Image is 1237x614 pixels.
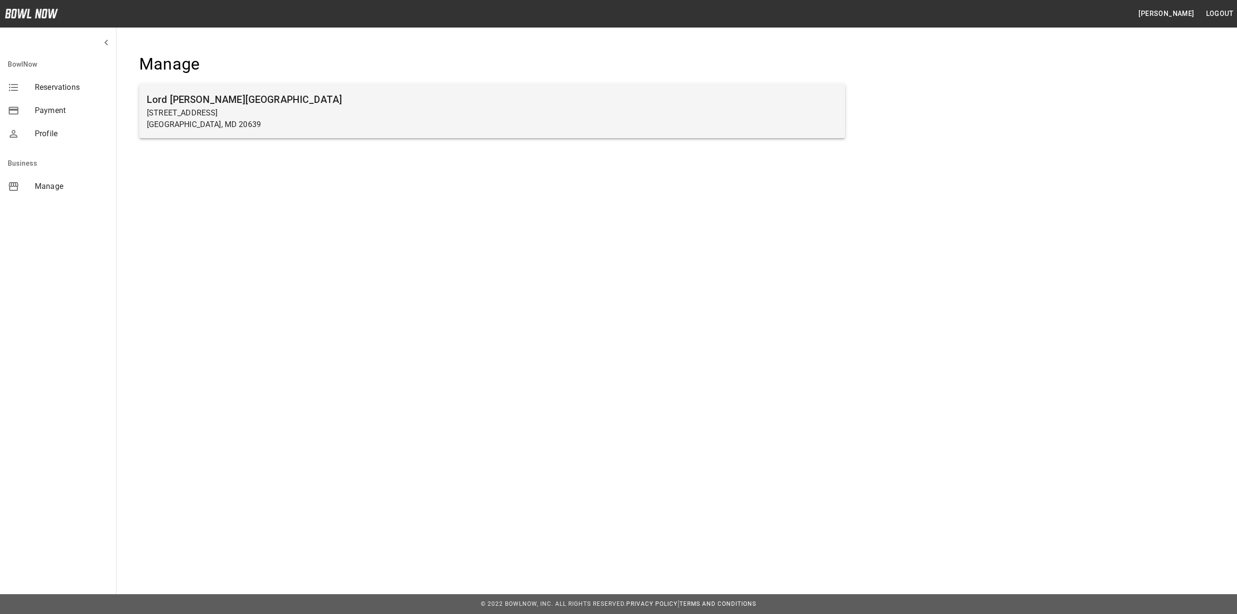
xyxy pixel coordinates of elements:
a: Terms and Conditions [679,600,756,607]
p: [GEOGRAPHIC_DATA], MD 20639 [147,119,837,130]
p: [STREET_ADDRESS] [147,107,837,119]
span: Payment [35,105,108,116]
span: Manage [35,181,108,192]
h6: Lord [PERSON_NAME][GEOGRAPHIC_DATA] [147,92,837,107]
img: logo [5,9,58,18]
button: [PERSON_NAME] [1135,5,1198,23]
span: Profile [35,128,108,140]
span: © 2022 BowlNow, Inc. All Rights Reserved. [481,600,626,607]
button: Logout [1202,5,1237,23]
h4: Manage [139,54,845,74]
a: Privacy Policy [626,600,677,607]
span: Reservations [35,82,108,93]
